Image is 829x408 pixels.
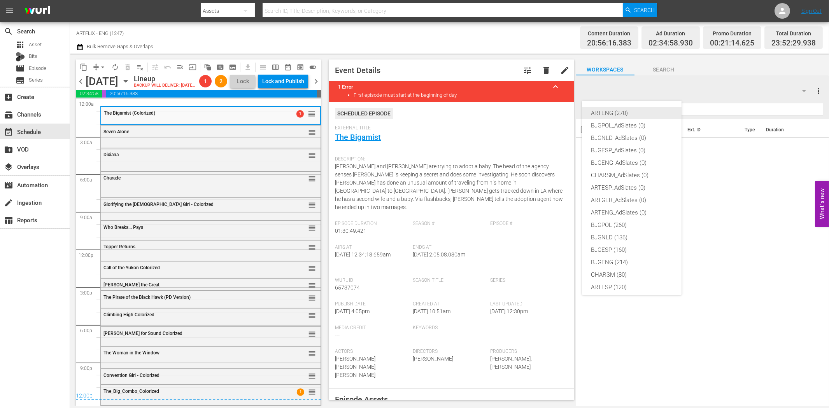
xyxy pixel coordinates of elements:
[591,231,672,244] div: BJGNLD (136)
[591,169,672,181] div: CHARSM_AdSlates (0)
[591,281,672,293] div: ARTESP (120)
[591,157,672,169] div: BJGENG_AdSlates (0)
[591,194,672,206] div: ARTGER_AdSlates (0)
[591,206,672,219] div: ARTENG_AdSlates (0)
[591,244,672,256] div: BJGESP (160)
[591,219,672,231] div: BJGPOL (260)
[591,132,672,144] div: BJGNLD_AdSlates (0)
[591,144,672,157] div: BJGESP_AdSlates (0)
[591,119,672,132] div: BJGPOL_AdSlates (0)
[591,181,672,194] div: ARTESP_AdSlates (0)
[815,181,829,227] button: Open Feedback Widget
[591,107,672,119] div: ARTENG (270)
[591,256,672,269] div: BJGENG (214)
[591,269,672,281] div: CHARSM (80)
[591,293,672,306] div: ARTGER (154)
